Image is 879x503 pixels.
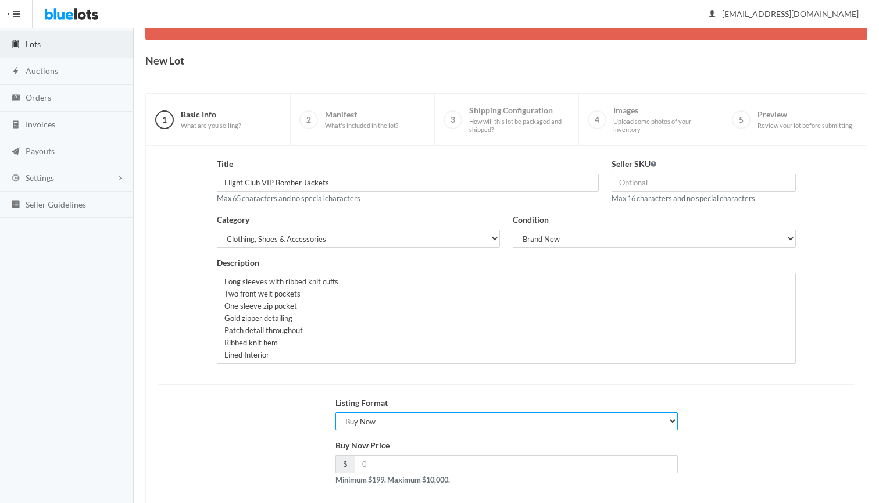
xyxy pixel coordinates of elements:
span: Preview [757,109,852,130]
input: Optional [612,174,796,192]
label: Description [217,256,259,270]
span: 5 [732,110,751,129]
span: Lots [26,39,41,49]
span: Shipping Configuration [469,105,569,133]
span: Images [613,105,713,133]
ion-icon: cog [10,173,22,184]
span: 1 [155,110,174,129]
ion-icon: person [706,9,718,20]
span: Invoices [26,119,55,129]
ion-icon: paper plane [10,147,22,158]
span: Payouts [26,146,55,156]
span: Manifest [325,109,398,130]
ion-icon: flash [10,66,22,77]
span: How will this lot be packaged and shipped? [469,117,569,133]
ion-icon: cash [10,93,22,104]
input: 0 [355,455,678,473]
span: Auctions [26,66,58,76]
span: Review your lot before submitting [757,122,852,130]
small: Max 65 characters and no special characters [217,194,360,203]
h1: New Lot [145,52,184,69]
ion-icon: clipboard [10,40,22,51]
ion-icon: list box [10,199,22,211]
span: What are you selling? [181,122,241,130]
textarea: Get ready to take flight in our medium weight bomber jacket. Spread collar Front zip closure Long... [217,273,796,364]
span: Basic Info [181,109,241,130]
label: Listing Format [335,397,388,410]
span: Seller Guidelines [26,199,86,209]
input: e.g. North Face, Polarmax and More Women's Winter Apparel [217,174,599,192]
label: Category [217,213,249,227]
label: Buy Now Price [335,439,390,452]
ion-icon: calculator [10,120,22,131]
label: Title [217,158,233,171]
label: Seller SKU [612,158,656,171]
span: $ [335,455,355,473]
span: 4 [588,110,606,129]
label: Condition [513,213,549,227]
span: 2 [299,110,318,129]
small: Max 16 characters and no special characters [612,194,755,203]
span: Orders [26,92,51,102]
span: 3 [444,110,462,129]
strong: Minimum $199. Maximum $10,000. [335,475,450,484]
span: Settings [26,173,54,183]
span: Upload some photos of your inventory [613,117,713,133]
span: [EMAIL_ADDRESS][DOMAIN_NAME] [709,9,859,19]
span: What's included in the lot? [325,122,398,130]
